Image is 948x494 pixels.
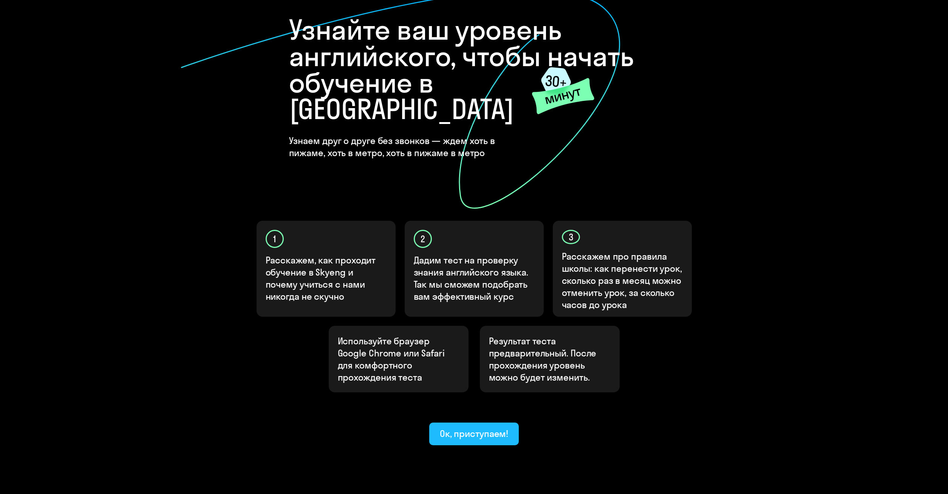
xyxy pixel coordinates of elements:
[266,254,387,302] p: Расскажем, как проходит обучение в Skyeng и почему учиться с нами никогда не скучно
[562,230,580,244] div: 3
[338,335,459,383] p: Используйте браузер Google Chrome или Safari для комфортного прохождения теста
[289,135,533,159] h4: Узнаем друг о друге без звонков — ждем хоть в пижаме, хоть в метро, хоть в пижаме в метро
[289,17,659,122] h1: Узнайте ваш уровень английского, чтобы начать обучение в [GEOGRAPHIC_DATA]
[562,250,684,311] p: Расскажем про правила школы: как перенести урок, сколько раз в месяц можно отменить урок, за скол...
[429,423,519,445] button: Ок, приступаем!
[266,230,284,248] div: 1
[414,230,432,248] div: 2
[414,254,535,302] p: Дадим тест на проверку знания английского языка. Так мы сможем подобрать вам эффективный курс
[440,427,509,440] div: Ок, приступаем!
[489,335,611,383] p: Результат теста предварительный. После прохождения уровень можно будет изменить.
